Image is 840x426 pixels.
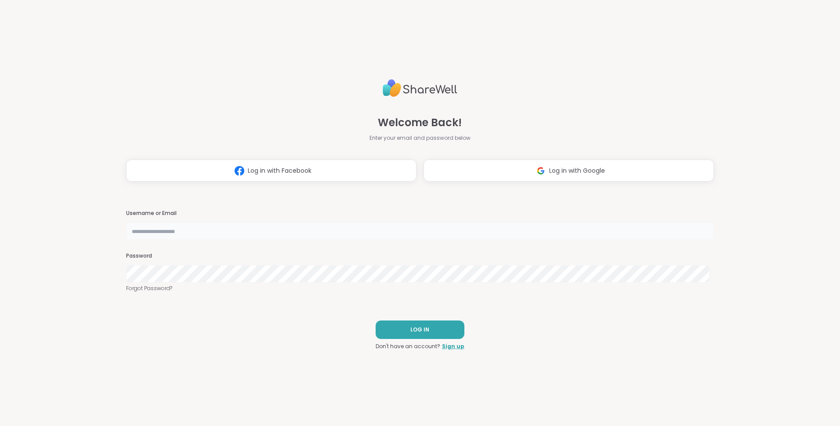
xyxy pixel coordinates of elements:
[126,210,714,217] h3: Username or Email
[383,76,457,101] img: ShareWell Logo
[231,163,248,179] img: ShareWell Logomark
[126,284,714,292] a: Forgot Password?
[378,115,462,131] span: Welcome Back!
[369,134,471,142] span: Enter your email and password below
[532,163,549,179] img: ShareWell Logomark
[424,160,714,182] button: Log in with Google
[126,160,416,182] button: Log in with Facebook
[376,342,440,350] span: Don't have an account?
[248,166,311,175] span: Log in with Facebook
[442,342,464,350] a: Sign up
[549,166,605,175] span: Log in with Google
[126,252,714,260] h3: Password
[410,326,429,334] span: LOG IN
[376,320,464,339] button: LOG IN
